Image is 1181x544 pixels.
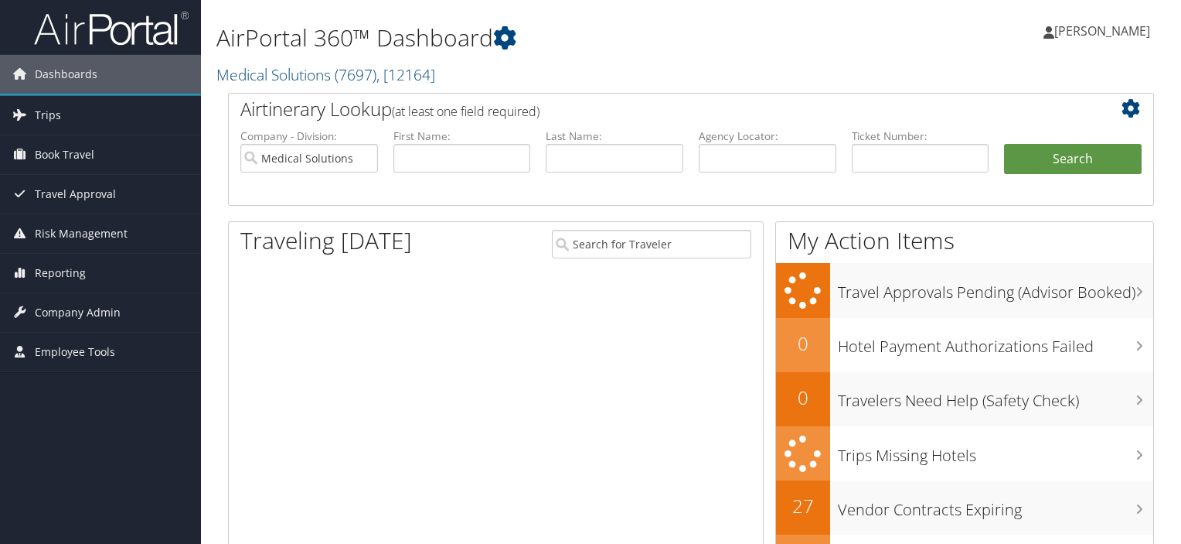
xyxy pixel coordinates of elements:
[838,382,1153,412] h3: Travelers Need Help (Safety Check)
[838,274,1153,303] h3: Travel Approvals Pending (Advisor Booked)
[546,128,683,144] label: Last Name:
[699,128,836,144] label: Agency Locator:
[35,254,86,293] span: Reporting
[838,491,1153,521] h3: Vendor Contracts Expiring
[35,55,97,94] span: Dashboards
[35,175,116,214] span: Travel Approval
[852,128,989,144] label: Ticket Number:
[376,64,435,85] span: , [ 12164 ]
[35,135,94,174] span: Book Travel
[240,128,378,144] label: Company - Division:
[552,230,751,258] input: Search for Traveler
[240,224,412,257] h1: Traveling [DATE]
[35,96,61,135] span: Trips
[393,128,531,144] label: First Name:
[35,214,128,253] span: Risk Management
[776,372,1153,426] a: 0Travelers Need Help (Safety Check)
[776,426,1153,481] a: Trips Missing Hotels
[776,224,1153,257] h1: My Action Items
[1043,8,1166,54] a: [PERSON_NAME]
[216,64,435,85] a: Medical Solutions
[776,318,1153,372] a: 0Hotel Payment Authorizations Failed
[776,263,1153,318] a: Travel Approvals Pending (Advisor Booked)
[35,333,115,371] span: Employee Tools
[1004,144,1142,175] button: Search
[240,96,1064,122] h2: Airtinerary Lookup
[392,103,539,120] span: (at least one field required)
[838,328,1153,358] h3: Hotel Payment Authorizations Failed
[776,481,1153,535] a: 27Vendor Contracts Expiring
[776,330,830,357] h2: 0
[838,437,1153,467] h3: Trips Missing Hotels
[335,64,376,85] span: ( 7697 )
[776,385,830,411] h2: 0
[35,293,121,332] span: Company Admin
[776,493,830,519] h2: 27
[1054,22,1150,39] span: [PERSON_NAME]
[216,22,849,54] h1: AirPortal 360™ Dashboard
[34,10,189,46] img: airportal-logo.png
